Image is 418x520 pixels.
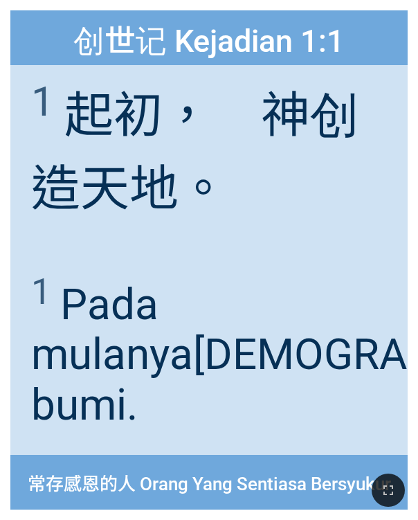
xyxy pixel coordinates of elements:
sup: 1 [31,78,54,125]
span: 创世记 Kejadian 1:1 [73,16,345,62]
wh776: . [127,379,138,430]
wh776: 。 [179,160,228,217]
span: 起初 [31,75,387,219]
wh8064: 地 [129,160,228,217]
wh1254: 天 [80,160,228,217]
sup: 1 [31,271,51,313]
wh7225: ， 神 [31,87,359,217]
